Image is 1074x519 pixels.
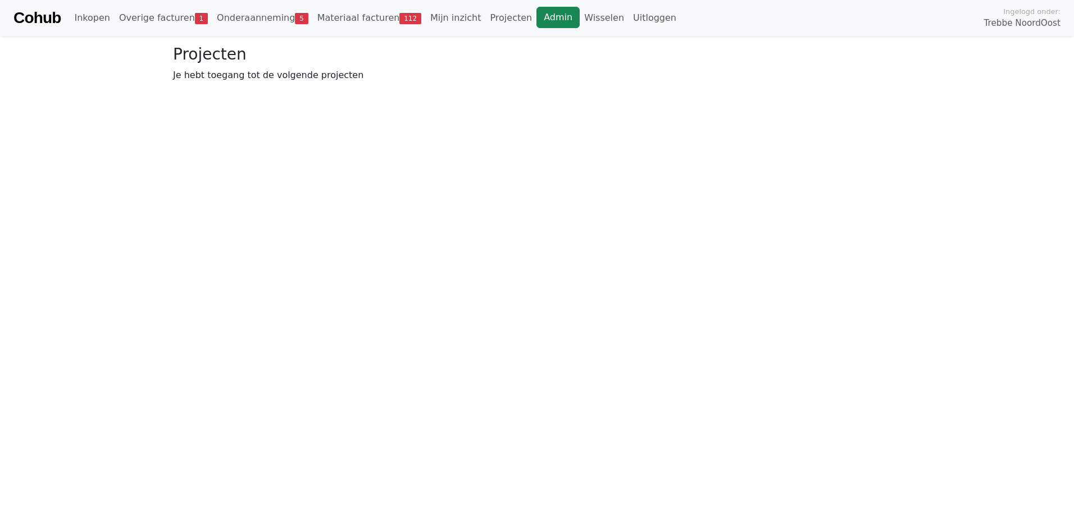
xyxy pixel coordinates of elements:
a: Cohub [13,4,61,31]
span: Ingelogd onder: [1003,6,1061,17]
a: Materiaal facturen112 [313,7,426,29]
a: Projecten [485,7,536,29]
span: Trebbe NoordOost [984,17,1061,30]
p: Je hebt toegang tot de volgende projecten [173,69,901,82]
a: Uitloggen [629,7,681,29]
span: 5 [295,13,308,24]
h3: Projecten [173,45,901,64]
a: Onderaanneming5 [212,7,313,29]
a: Inkopen [70,7,114,29]
a: Admin [536,7,580,28]
span: 112 [399,13,421,24]
a: Overige facturen1 [115,7,212,29]
a: Wisselen [580,7,629,29]
span: 1 [195,13,208,24]
a: Mijn inzicht [426,7,486,29]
